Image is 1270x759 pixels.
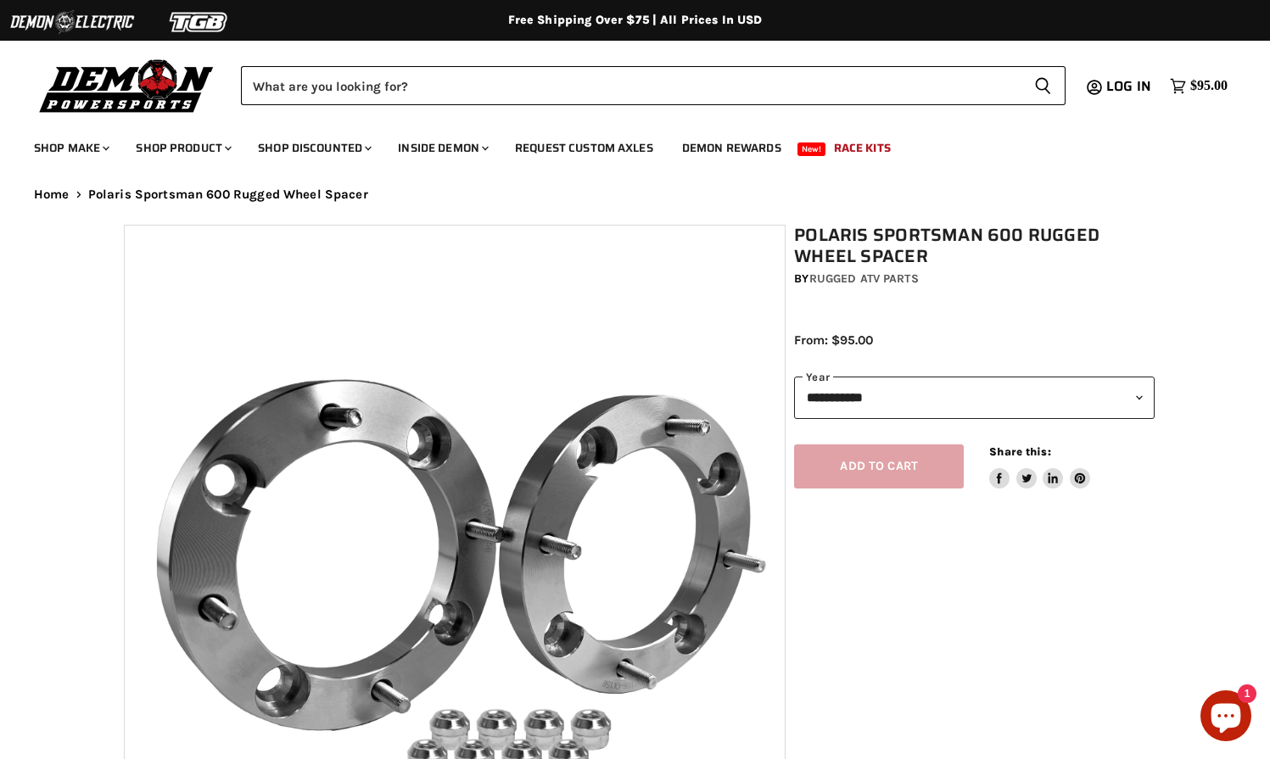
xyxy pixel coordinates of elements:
a: Inside Demon [385,131,499,165]
button: Search [1021,66,1066,105]
a: Request Custom Axles [502,131,666,165]
span: Polaris Sportsman 600 Rugged Wheel Spacer [88,187,368,202]
inbox-online-store-chat: Shopify online store chat [1195,690,1256,745]
form: Product [241,66,1066,105]
div: by [794,270,1155,288]
span: $95.00 [1190,78,1228,94]
ul: Main menu [21,124,1223,165]
a: Shop Discounted [245,131,382,165]
a: Home [34,187,70,202]
span: New! [797,142,826,156]
input: Search [241,66,1021,105]
a: Log in [1099,79,1161,94]
a: Race Kits [821,131,904,165]
select: year [794,377,1155,418]
a: Shop Product [123,131,242,165]
img: Demon Electric Logo 2 [8,6,136,38]
h1: Polaris Sportsman 600 Rugged Wheel Spacer [794,225,1155,267]
span: From: $95.00 [794,332,873,348]
aside: Share this: [989,444,1090,489]
a: Demon Rewards [669,131,794,165]
a: Rugged ATV Parts [809,271,919,286]
a: $95.00 [1161,74,1236,98]
img: TGB Logo 2 [136,6,263,38]
span: Log in [1106,75,1151,97]
span: Share this: [989,445,1050,458]
a: Shop Make [21,131,120,165]
img: Demon Powersports [34,55,220,115]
